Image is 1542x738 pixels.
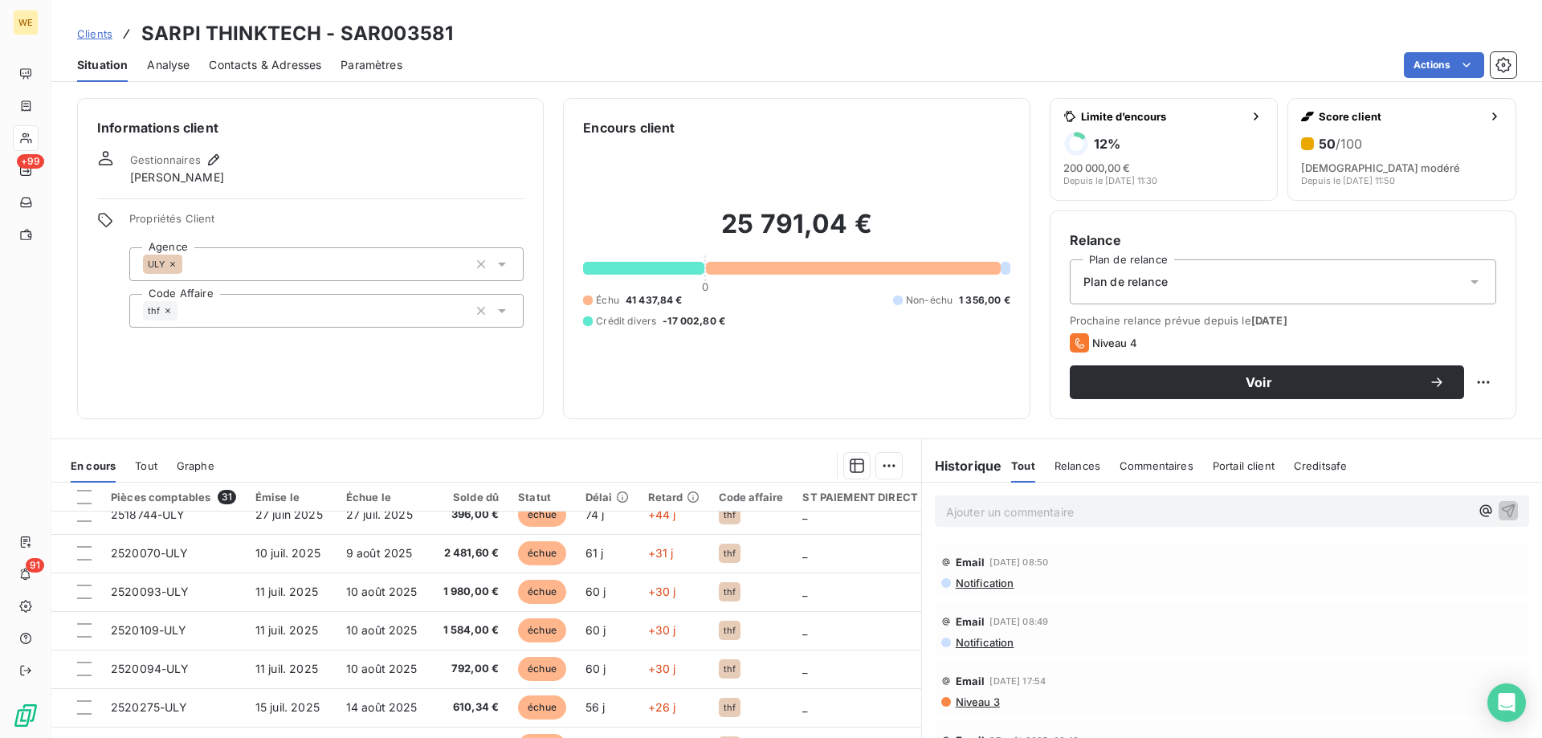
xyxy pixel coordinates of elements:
[989,557,1048,567] span: [DATE] 08:50
[182,257,195,271] input: Ajouter une valeur
[255,700,320,714] span: 15 juil. 2025
[111,585,190,598] span: 2520093-ULY
[1213,459,1275,472] span: Portail client
[518,695,566,720] span: échue
[1319,136,1362,152] h6: 50
[1070,230,1496,250] h6: Relance
[1294,459,1348,472] span: Creditsafe
[648,491,700,504] div: Retard
[130,153,201,166] span: Gestionnaires
[135,459,157,472] span: Tout
[147,57,190,73] span: Analyse
[141,19,453,48] h3: SARPI THINKTECH - SAR003581
[959,293,1010,308] span: 1 356,00 €
[1011,459,1035,472] span: Tout
[518,491,566,504] div: Statut
[956,556,985,569] span: Email
[956,615,985,628] span: Email
[148,306,160,316] span: thf
[585,546,604,560] span: 61 j
[13,10,39,35] div: WE
[724,703,736,712] span: thf
[17,154,44,169] span: +99
[255,623,318,637] span: 11 juil. 2025
[1055,459,1100,472] span: Relances
[802,585,807,598] span: _
[442,622,500,638] span: 1 584,00 €
[954,577,1014,589] span: Notification
[13,703,39,728] img: Logo LeanPay
[255,508,323,521] span: 27 juin 2025
[596,314,656,328] span: Crédit divers
[346,700,418,714] span: 14 août 2025
[626,293,683,308] span: 41 437,84 €
[1092,336,1137,349] span: Niveau 4
[648,623,676,637] span: +30 j
[518,657,566,681] span: échue
[346,662,418,675] span: 10 août 2025
[585,700,606,714] span: 56 j
[111,700,188,714] span: 2520275-ULY
[442,584,500,600] span: 1 980,00 €
[77,27,112,40] span: Clients
[585,585,606,598] span: 60 j
[1404,52,1484,78] button: Actions
[255,491,327,504] div: Émise le
[724,626,736,635] span: thf
[111,623,187,637] span: 2520109-ULY
[442,699,500,716] span: 610,34 €
[724,664,736,674] span: thf
[346,623,418,637] span: 10 août 2025
[346,491,422,504] div: Échue le
[1319,110,1482,123] span: Score client
[77,57,128,73] span: Situation
[1063,161,1130,174] span: 200 000,00 €
[648,508,676,521] span: +44 j
[648,546,674,560] span: +31 j
[1070,314,1496,327] span: Prochaine relance prévue depuis le
[177,304,190,318] input: Ajouter une valeur
[1089,376,1429,389] span: Voir
[1120,459,1193,472] span: Commentaires
[148,259,165,269] span: ULY
[1050,98,1279,201] button: Limite d’encours12%200 000,00 €Depuis le [DATE] 11:30
[111,490,236,504] div: Pièces comptables
[1063,176,1157,186] span: Depuis le [DATE] 11:30
[1070,365,1464,399] button: Voir
[442,545,500,561] span: 2 481,60 €
[802,491,918,504] div: ST PAIEMENT DIRECT
[1487,683,1526,722] div: Open Intercom Messenger
[1081,110,1244,123] span: Limite d’encours
[518,580,566,604] span: échue
[97,118,524,137] h6: Informations client
[648,700,676,714] span: +26 j
[585,491,629,504] div: Délai
[1301,161,1460,174] span: [DEMOGRAPHIC_DATA] modéré
[442,661,500,677] span: 792,00 €
[71,459,116,472] span: En cours
[1251,314,1287,327] span: [DATE]
[583,118,675,137] h6: Encours client
[341,57,402,73] span: Paramètres
[129,212,524,234] span: Propriétés Client
[255,662,318,675] span: 11 juil. 2025
[130,169,224,186] span: [PERSON_NAME]
[724,587,736,597] span: thf
[719,491,784,504] div: Code affaire
[585,623,606,637] span: 60 j
[77,26,112,42] a: Clients
[802,508,807,521] span: _
[209,57,321,73] span: Contacts & Adresses
[518,541,566,565] span: échue
[442,491,500,504] div: Solde dû
[346,546,413,560] span: 9 août 2025
[802,546,807,560] span: _
[596,293,619,308] span: Échu
[346,508,413,521] span: 27 juil. 2025
[989,676,1046,686] span: [DATE] 17:54
[518,618,566,642] span: échue
[648,662,676,675] span: +30 j
[442,507,500,523] span: 396,00 €
[1094,136,1120,152] h6: 12 %
[585,662,606,675] span: 60 j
